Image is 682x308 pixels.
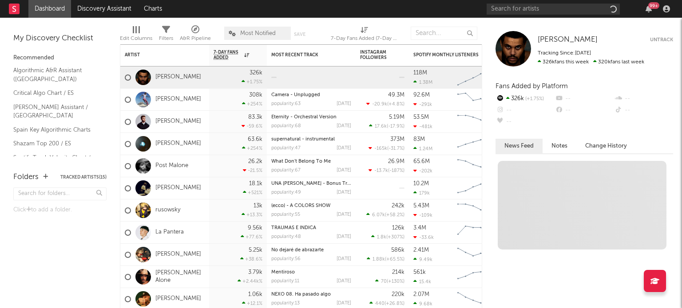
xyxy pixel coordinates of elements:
span: Tracking Since: [DATE] [538,51,591,56]
div: -- [496,116,555,128]
div: popularity: 49 [271,190,301,195]
div: 7-Day Fans Added (7-Day Fans Added) [331,33,397,44]
button: 99+ [646,5,652,12]
span: [PERSON_NAME] [538,36,598,43]
button: Save [294,32,305,37]
div: [DATE] [337,190,351,195]
svg: Chart title [453,244,493,266]
a: Critical Algo Chart / ES [13,88,98,98]
div: [DATE] [337,234,351,239]
div: (ecco) - A COLORS SHOW [271,203,351,208]
div: 242k [392,203,404,209]
div: 83.3k [248,114,262,120]
svg: Chart title [453,222,493,244]
span: -20.9k [372,102,387,107]
a: [PERSON_NAME] [538,35,598,44]
div: ( ) [367,256,404,262]
div: 5.25k [249,247,262,253]
div: 92.6M [413,92,430,98]
div: 26.2k [248,159,262,164]
div: 10.2M [413,181,429,187]
div: +77.6 % [241,234,262,240]
a: [PERSON_NAME] [155,118,201,125]
div: -59.6 % [242,123,262,129]
a: [PERSON_NAME] [155,140,201,148]
span: +1.75 % [524,97,544,101]
div: Most Recent Track [271,52,338,58]
div: 326k [250,70,262,76]
a: Shazam Top 200 / ES [13,139,98,148]
div: +13.3 % [242,212,262,218]
button: Untrack [650,35,673,44]
a: (ecco) - A COLORS SHOW [271,203,330,208]
span: +4.8 % [389,102,403,107]
div: 179k [413,190,430,196]
span: 326k fans this week [538,59,589,65]
div: popularity: 67 [271,168,301,173]
div: Camera - Unplugged [271,93,351,97]
a: UNA [PERSON_NAME] - Bonus Track [271,181,355,186]
div: UNA VELITA - Bonus Track [271,181,351,186]
div: -- [555,93,614,105]
svg: Chart title [453,155,493,177]
div: Edit Columns [120,33,152,44]
div: A&R Pipeline [180,33,211,44]
div: +1.75 % [242,79,262,85]
div: [DATE] [337,101,351,106]
button: Change History [576,139,636,153]
div: 5.43M [413,203,429,209]
div: NEXO 08. Ha pasado algo [271,292,351,297]
div: popularity: 63 [271,101,301,106]
a: [PERSON_NAME] [155,74,201,81]
a: rusowsky [155,207,180,214]
a: Spotify Track Velocity Chart / ES [13,153,98,171]
input: Search for folders... [13,187,107,200]
div: No dejaré de abrazarte [271,248,351,253]
a: [PERSON_NAME] [155,295,201,303]
svg: Chart title [453,133,493,155]
div: My Discovery Checklist [13,33,107,44]
a: [PERSON_NAME] [155,96,201,103]
span: 1.8k [377,235,386,240]
div: 2.41M [413,247,429,253]
a: NEXO 08. Ha pasado algo [271,292,331,297]
div: [DATE] [337,279,351,284]
div: 9.68k [413,301,432,307]
div: [DATE] [337,301,351,306]
div: popularity: 11 [271,279,299,284]
div: Filters [159,22,173,48]
div: popularity: 48 [271,234,301,239]
svg: Chart title [453,266,493,288]
button: Notes [543,139,576,153]
a: [PERSON_NAME] Alone [155,269,205,285]
div: 3.79k [248,269,262,275]
span: Most Notified [240,31,276,36]
div: 126k [392,225,404,231]
div: 118M [413,70,427,76]
div: ( ) [371,234,404,240]
div: supernatural - instrumental [271,137,351,142]
div: -- [614,105,673,116]
div: +254 % [242,145,262,151]
div: 1.06k [248,292,262,297]
a: No dejaré de abrazarte [271,248,324,253]
div: 26.9M [388,159,404,164]
div: Mentiroso [271,270,351,275]
span: Fans Added by Platform [496,83,568,90]
div: [DATE] [337,124,351,129]
span: +130 % [388,279,403,284]
div: Spotify Monthly Listeners [413,52,480,58]
a: supernatural - instrumental [271,137,335,142]
div: ( ) [366,101,404,107]
span: +307 % [388,235,403,240]
span: +26.8 % [386,301,403,306]
div: -21.5 % [243,168,262,173]
div: popularity: 55 [271,212,300,217]
span: +65.5 % [386,257,403,262]
div: [DATE] [337,168,351,173]
span: 440 [375,301,385,306]
div: +254 % [242,101,262,107]
div: popularity: 13 [271,301,300,306]
div: 308k [249,92,262,98]
input: Search for artists [487,4,620,15]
